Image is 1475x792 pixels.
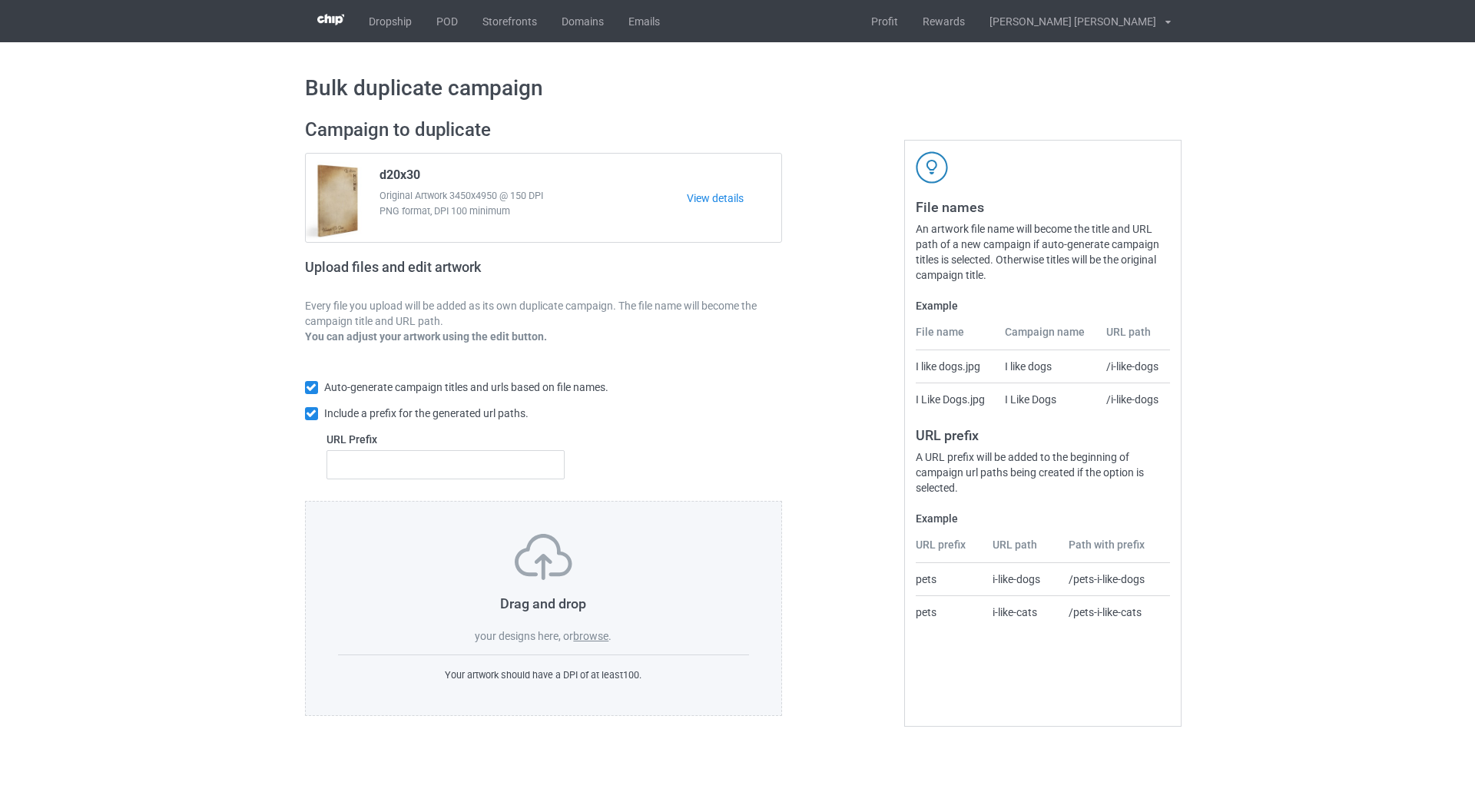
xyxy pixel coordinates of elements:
[1098,350,1170,383] td: /i-like-dogs
[916,563,985,595] td: pets
[916,426,1170,444] h3: URL prefix
[916,221,1170,283] div: An artwork file name will become the title and URL path of a new campaign if auto-generate campai...
[326,432,565,447] label: URL Prefix
[515,534,572,580] img: svg+xml;base64,PD94bWwgdmVyc2lvbj0iMS4wIiBlbmNvZGluZz0iVVRGLTgiPz4KPHN2ZyB3aWR0aD0iNzVweCIgaGVpZ2...
[916,383,996,416] td: I Like Dogs.jpg
[1098,324,1170,350] th: URL path
[305,75,1171,102] h1: Bulk duplicate campaign
[445,669,641,681] span: Your artwork should have a DPI of at least 100 .
[1060,537,1170,563] th: Path with prefix
[305,298,783,329] p: Every file you upload will be added as its own duplicate campaign. The file name will become the ...
[608,630,612,642] span: .
[338,595,750,612] h3: Drag and drop
[916,595,985,628] td: pets
[996,350,1098,383] td: I like dogs
[996,324,1098,350] th: Campaign name
[324,407,529,419] span: Include a prefix for the generated url paths.
[475,630,573,642] span: your designs here, or
[984,537,1060,563] th: URL path
[1098,383,1170,416] td: /i-like-dogs
[984,563,1060,595] td: i-like-dogs
[916,350,996,383] td: I like dogs.jpg
[687,191,781,206] a: View details
[380,204,688,219] span: PNG format, DPI 100 minimum
[916,449,1170,495] div: A URL prefix will be added to the beginning of campaign url paths being created if the option is ...
[380,167,420,188] span: d20x30
[317,14,344,25] img: 3d383065fc803cdd16c62507c020ddf8.png
[916,511,1170,526] label: Example
[916,537,985,563] th: URL prefix
[916,151,948,184] img: svg+xml;base64,PD94bWwgdmVyc2lvbj0iMS4wIiBlbmNvZGluZz0iVVRGLTgiPz4KPHN2ZyB3aWR0aD0iNDJweCIgaGVpZ2...
[996,383,1098,416] td: I Like Dogs
[1060,595,1170,628] td: /pets-i-like-cats
[1060,563,1170,595] td: /pets-i-like-dogs
[305,118,783,142] h2: Campaign to duplicate
[916,198,1170,216] h3: File names
[380,188,688,204] span: Original Artwork 3450x4950 @ 150 DPI
[984,595,1060,628] td: i-like-cats
[916,324,996,350] th: File name
[977,2,1156,41] div: [PERSON_NAME] [PERSON_NAME]
[305,259,592,287] h2: Upload files and edit artwork
[916,298,1170,313] label: Example
[305,330,547,343] b: You can adjust your artwork using the edit button.
[324,381,608,393] span: Auto-generate campaign titles and urls based on file names.
[573,630,608,642] label: browse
